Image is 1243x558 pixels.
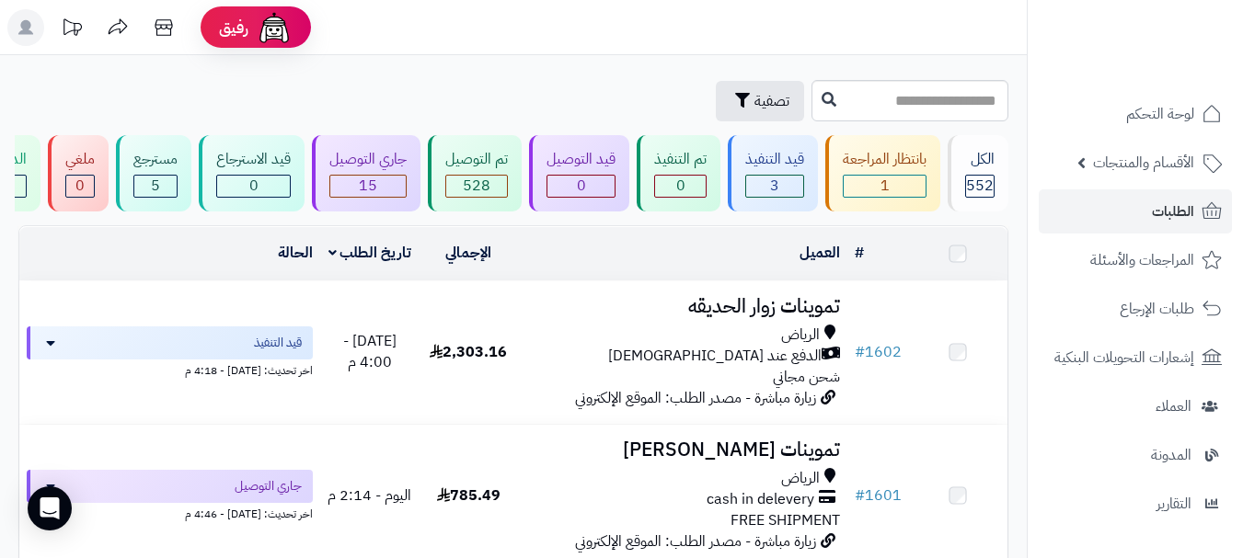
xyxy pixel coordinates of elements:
[27,503,313,522] div: اخر تحديث: [DATE] - 4:46 م
[216,149,291,170] div: قيد الاسترجاع
[575,530,816,552] span: زيارة مباشرة - مصدر الطلب: الموقع الإلكتروني
[217,176,290,197] div: 0
[880,175,890,197] span: 1
[254,334,302,352] span: قيد التنفيذ
[1156,393,1191,419] span: العملاء
[1039,287,1232,331] a: طلبات الإرجاع
[1039,482,1232,526] a: التقارير
[633,135,724,211] a: تم التنفيذ 0
[781,468,820,489] span: الرياض
[654,149,707,170] div: تم التنفيذ
[731,509,840,531] span: FREE SHIPMENT
[235,477,302,495] span: جاري التوصيل
[133,149,178,170] div: مسترجع
[575,387,816,409] span: زيارة مباشرة - مصدر الطلب: الموقع الإلكتروني
[822,135,944,211] a: بانتظار المراجعة 1
[525,135,633,211] a: قيد التوصيل 0
[1093,150,1194,176] span: الأقسام والمنتجات
[855,341,902,363] a: #1602
[66,176,94,197] div: 0
[195,135,308,211] a: قيد الاسترجاع 0
[112,135,195,211] a: مسترجع 5
[330,176,406,197] div: 15
[746,176,803,197] div: 3
[547,176,615,197] div: 0
[724,135,822,211] a: قيد التنفيذ 3
[1126,101,1194,127] span: لوحة التحكم
[676,175,685,197] span: 0
[1039,92,1232,136] a: لوحة التحكم
[359,175,377,197] span: 15
[65,149,95,170] div: ملغي
[754,90,789,112] span: تصفية
[28,486,72,530] div: Open Intercom Messenger
[278,242,313,264] a: الحالة
[463,175,490,197] span: 528
[1039,384,1232,428] a: العملاء
[525,439,840,461] h3: تموينات [PERSON_NAME]
[151,175,160,197] span: 5
[944,135,1012,211] a: الكل552
[134,176,177,197] div: 5
[1151,442,1191,468] span: المدونة
[219,17,248,39] span: رفيق
[44,135,112,211] a: ملغي 0
[430,341,507,363] span: 2,303.16
[1157,491,1191,517] span: التقارير
[781,325,820,346] span: الرياض
[437,484,501,507] span: 785.49
[844,176,926,197] div: 1
[249,175,259,197] span: 0
[308,135,424,211] a: جاري التوصيل 15
[525,296,840,317] h3: تموينات زوار الحديقه
[855,484,865,507] span: #
[770,175,779,197] span: 3
[855,242,864,264] a: #
[329,149,407,170] div: جاري التوصيل
[965,149,995,170] div: الكل
[1039,433,1232,477] a: المدونة
[745,149,804,170] div: قيد التنفيذ
[75,175,85,197] span: 0
[1039,238,1232,282] a: المراجعات والأسئلة
[446,176,507,197] div: 528
[1039,336,1232,380] a: إشعارات التحويلات البنكية
[608,346,822,367] span: الدفع عند [DEMOGRAPHIC_DATA]
[1039,189,1232,233] a: الطلبات
[855,484,902,507] a: #1601
[49,9,95,51] a: تحديثات المنصة
[27,359,313,379] div: اخر تحديث: [DATE] - 4:18 م
[343,330,397,373] span: [DATE] - 4:00 م
[1120,296,1194,322] span: طلبات الإرجاع
[1090,247,1194,273] span: المراجعات والأسئلة
[966,175,994,197] span: 552
[547,149,616,170] div: قيد التوصيل
[445,242,491,264] a: الإجمالي
[655,176,706,197] div: 0
[843,149,926,170] div: بانتظار المراجعة
[1118,14,1226,52] img: logo-2.png
[445,149,508,170] div: تم التوصيل
[1152,199,1194,224] span: الطلبات
[1054,345,1194,370] span: إشعارات التحويلات البنكية
[855,341,865,363] span: #
[773,366,840,388] span: شحن مجاني
[328,484,411,507] span: اليوم - 2:14 م
[328,242,412,264] a: تاريخ الطلب
[716,81,804,121] button: تصفية
[577,175,586,197] span: 0
[424,135,525,211] a: تم التوصيل 528
[800,242,840,264] a: العميل
[707,489,814,510] span: cash in delevery
[256,9,293,46] img: ai-face.png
